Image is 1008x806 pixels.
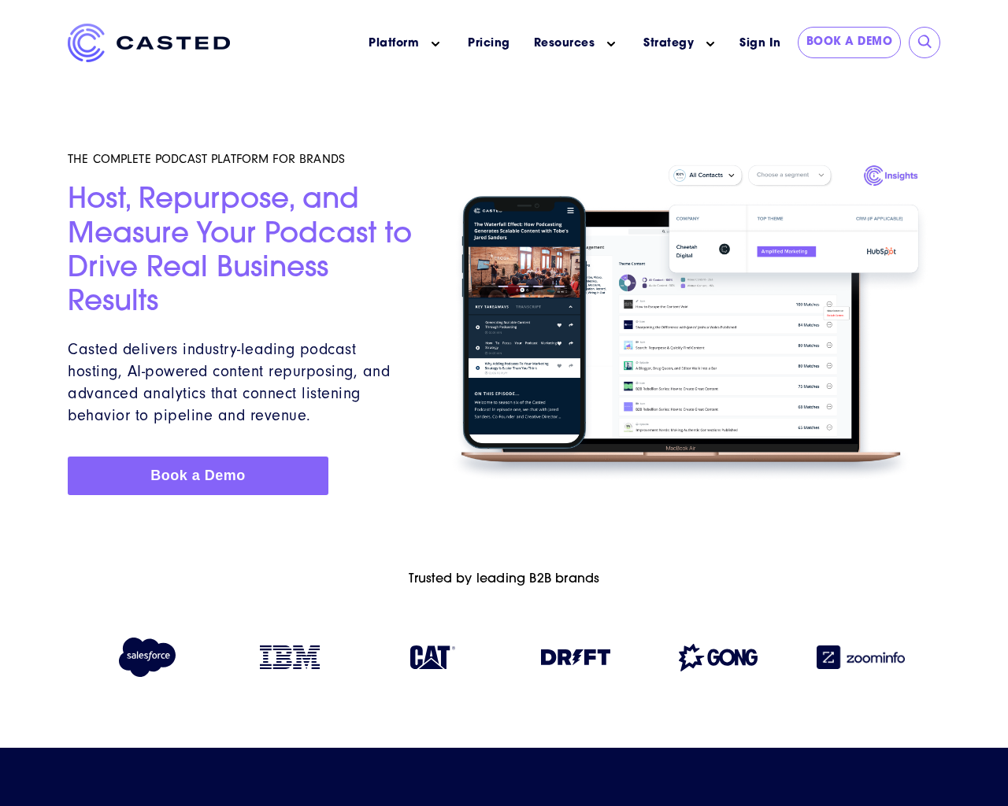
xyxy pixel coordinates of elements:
img: Drift logo [541,649,610,665]
a: Strategy [643,35,694,52]
a: Book a Demo [68,457,328,495]
a: Book a Demo [798,27,902,58]
span: Book a Demo [150,468,246,483]
img: Caterpillar logo [410,645,455,669]
a: Platform [369,35,419,52]
img: IBM logo [260,645,320,669]
img: Casted_Logo_Horizontal_FullColor_PUR_BLUE [68,24,230,62]
h6: Trusted by leading B2B brands [68,572,940,587]
img: Zoominfo logo [817,645,905,669]
nav: Main menu [254,24,731,64]
img: Gong logo [679,644,758,671]
a: Pricing [468,35,510,52]
img: Salesforce logo [113,638,183,677]
a: Sign In [731,27,790,61]
h5: THE COMPLETE PODCAST PLATFORM FOR BRANDS [68,151,421,167]
span: Casted delivers industry-leading podcast hosting, AI-powered content repurposing, and advanced an... [68,340,390,424]
h2: Host, Repurpose, and Measure Your Podcast to Drive Real Business Results [68,184,421,320]
input: Submit [917,35,933,50]
a: Resources [534,35,595,52]
img: Homepage Hero [439,157,940,490]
